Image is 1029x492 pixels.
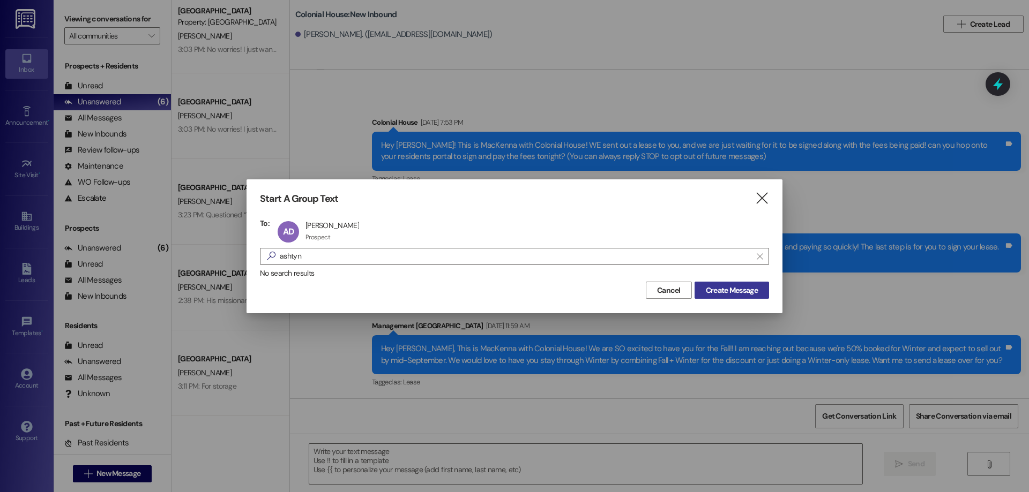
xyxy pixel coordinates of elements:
[260,218,270,228] h3: To:
[263,251,280,262] i: 
[305,233,330,241] div: Prospect
[757,252,763,261] i: 
[646,282,692,299] button: Cancel
[280,249,751,264] input: Search for any contact or apartment
[706,285,758,296] span: Create Message
[283,226,294,237] span: AD
[260,193,338,205] h3: Start A Group Text
[657,285,681,296] span: Cancel
[695,282,769,299] button: Create Message
[260,268,769,279] div: No search results
[751,248,769,264] button: Clear text
[305,221,359,230] div: [PERSON_NAME]
[755,193,769,204] i: 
